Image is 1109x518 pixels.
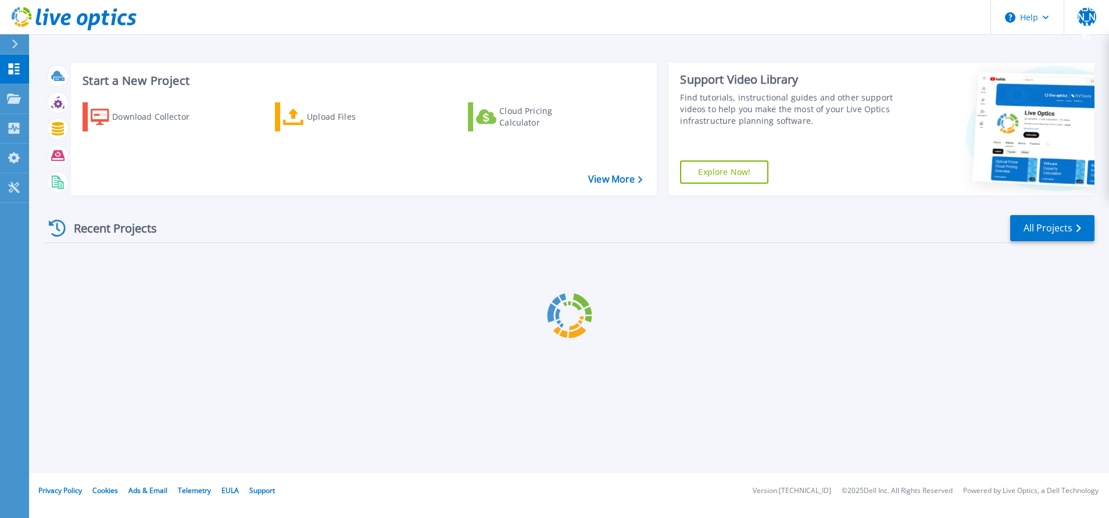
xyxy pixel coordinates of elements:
[83,74,642,87] h3: Start a New Project
[92,485,118,495] a: Cookies
[112,105,205,128] div: Download Collector
[963,487,1099,495] li: Powered by Live Optics, a Dell Technology
[680,72,897,87] div: Support Video Library
[38,485,82,495] a: Privacy Policy
[307,105,400,128] div: Upload Files
[468,102,598,131] a: Cloud Pricing Calculator
[680,160,768,184] a: Explore Now!
[178,485,211,495] a: Telemetry
[128,485,167,495] a: Ads & Email
[221,485,239,495] a: EULA
[83,102,212,131] a: Download Collector
[680,92,897,127] div: Find tutorials, instructional guides and other support videos to help you make the most of your L...
[588,174,642,185] a: View More
[753,487,831,495] li: Version: [TECHNICAL_ID]
[1010,215,1094,241] a: All Projects
[275,102,405,131] a: Upload Files
[249,485,275,495] a: Support
[499,105,592,128] div: Cloud Pricing Calculator
[45,214,173,242] div: Recent Projects
[842,487,953,495] li: © 2025 Dell Inc. All Rights Reserved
